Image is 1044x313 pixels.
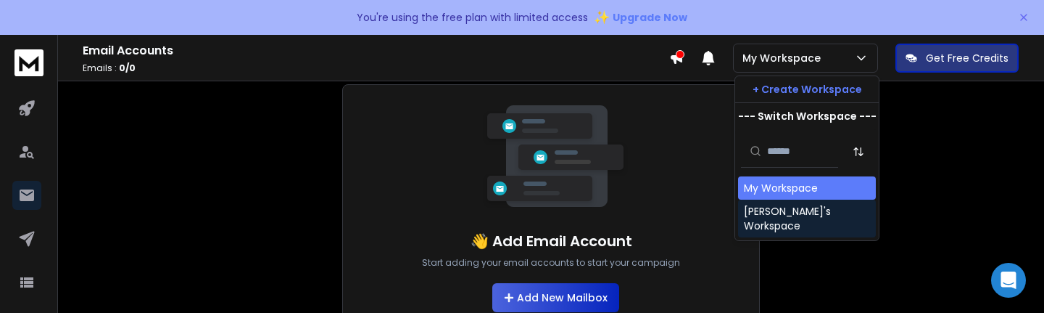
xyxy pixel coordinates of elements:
img: logo [14,49,43,76]
button: Sort by Sort A-Z [844,137,873,166]
p: You're using the free plan with limited access [357,10,588,25]
div: [PERSON_NAME]'s Workspace [744,204,870,233]
h1: Email Accounts [83,42,669,60]
button: Add New Mailbox [492,283,619,312]
p: Start adding your email accounts to start your campaign [422,257,680,269]
button: + Create Workspace [735,76,879,102]
button: ✨Upgrade Now [594,3,687,32]
span: ✨ [594,7,610,28]
p: My Workspace [742,51,826,65]
span: Upgrade Now [613,10,687,25]
div: Open Intercom Messenger [991,263,1026,298]
span: 0 / 0 [119,62,136,74]
p: + Create Workspace [753,82,862,97]
p: --- Switch Workspace --- [738,109,877,123]
p: Get Free Credits [926,51,1008,65]
div: My Workspace [744,181,818,195]
h1: 👋 Add Email Account [471,231,632,251]
button: Get Free Credits [895,44,1019,73]
p: Emails : [83,62,669,74]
